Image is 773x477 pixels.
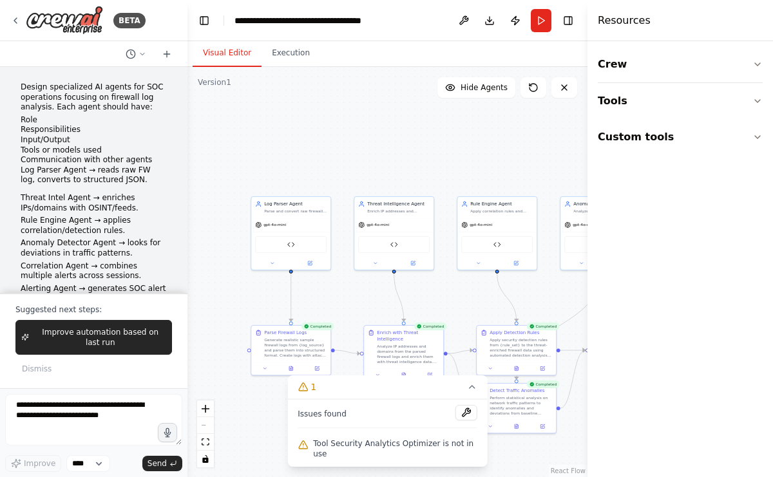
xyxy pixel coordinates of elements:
nav: breadcrumb [234,14,361,27]
p: Rule Engine Agent → applies correlation/detection rules. [21,216,167,236]
g: Edge from bc46dd16-c826-4f2c-af00-a50a6fbb056d to b72e186d-2a30-45fa-a542-bb653f236695 [448,347,473,357]
button: Dismiss [15,360,58,378]
span: gpt-4o-mini [367,222,389,227]
div: Apply security detection rules from {rule_set} to the threat-enriched firewall data using automat... [490,337,552,358]
span: gpt-4o-mini [573,222,595,227]
button: Start a new chat [157,46,177,62]
li: Input/Output [21,135,167,145]
button: Open in side panel [531,422,553,430]
div: Detect Traffic Anomalies [490,388,544,394]
button: Custom tools [598,119,763,155]
div: CompletedParse Firewall LogsGenerate realistic sample firewall logs from {log_source} and parse t... [251,325,331,376]
button: zoom in [197,400,214,417]
div: Anomaly Detection Agent [573,201,636,207]
div: Enrich IP addresses and domains from parsed firewall logs with threat intelligence data using OSI... [367,209,430,214]
g: Edge from 8432bca4-75c3-4976-a73e-74bf3e958542 to 75e2071e-c400-4d78-9498-1c25e4111d06 [288,274,294,322]
div: Parse Firewall Logs [264,330,307,336]
div: Apply correlation rules and detection logic to enriched firewall data, identifying security event... [470,209,533,214]
button: Improve automation based on last run [15,320,172,355]
img: Firewall Log Generator [287,241,295,248]
div: Anomaly Detection AgentAnalyze network traffic patterns to identify statistical anomalies and dev... [560,196,640,270]
p: Anomaly Detector Agent → looks for deviations in traffic patterns. [21,238,167,258]
button: Execution [262,40,320,67]
g: Edge from b72e186d-2a30-45fa-a542-bb653f236695 to 7983157f-9f72-422c-b4d0-51b02321183a [560,347,586,353]
button: View output [390,371,417,379]
div: Enrich with Threat Intelligence [377,330,439,342]
div: Generate realistic sample firewall logs from {log_source} and parse them into structured format. ... [264,337,327,358]
button: View output [503,422,530,430]
div: Perform statistical analysis on network traffic patterns to identify anomalies and deviations fro... [490,395,552,416]
button: View output [503,364,530,372]
span: Tool Security Analytics Optimizer is not in use [313,438,477,459]
div: React Flow controls [197,400,214,467]
g: Edge from 36100b20-299c-4f0c-a10a-a316fecfd002 to 7983157f-9f72-422c-b4d0-51b02321183a [560,347,586,411]
button: Open in side panel [306,364,328,372]
div: Completed [301,323,334,330]
img: Threat Intelligence Enrichment Tool [390,241,398,248]
p: Correlation Agent → combines multiple alerts across sessions. [21,261,167,281]
p: Threat Intel Agent → enriches IPs/domains with OSINT/feeds. [21,193,167,213]
div: Completed [526,323,559,330]
li: Responsibilities [21,125,167,135]
button: Improve [5,455,61,472]
button: Open in side panel [419,371,441,379]
span: 1 [310,380,316,393]
span: Dismiss [22,364,52,374]
div: CompletedEnrich with Threat IntelligenceAnalyze IP addresses and domains from the parsed firewall... [363,325,444,382]
div: BETA [113,13,146,28]
g: Edge from 2b637cb1-d7b9-4363-a245-199a3afbee23 to bc46dd16-c826-4f2c-af00-a50a6fbb056d [391,274,407,322]
button: fit view [197,434,214,451]
button: Hide right sidebar [559,12,577,30]
div: Version 1 [198,77,231,88]
div: Completed [414,323,446,330]
div: Apply Detection Rules [490,330,539,336]
button: Open in side panel [498,259,535,267]
button: View output [278,364,305,372]
button: Hide Agents [437,77,515,98]
p: Alerting Agent → generates SOC alert with severity score. [21,284,167,304]
span: Hide Agents [461,82,508,93]
button: Visual Editor [193,40,262,67]
button: Open in side panel [531,364,553,372]
div: Log Parser Agent [264,201,327,207]
button: 1 [287,375,488,399]
div: Analyze IP addresses and domains from the parsed firewall logs and enrich them with threat intell... [377,344,439,364]
li: Role [21,115,167,126]
p: Suggested next steps: [15,304,172,315]
span: Issues found [298,409,347,419]
button: Send [142,456,182,471]
div: Completed [526,380,559,388]
a: React Flow attribution [551,467,586,474]
div: CompletedApply Detection RulesApply security detection rules from {rule_set} to the threat-enrich... [476,325,557,376]
h4: Resources [598,13,651,28]
p: Design specialized AI agents for SOC operations focusing on firewall log analysis. Each agent sho... [21,82,167,113]
li: Tools or models used [21,145,167,156]
span: Improve automation based on last run [34,327,166,348]
span: gpt-4o-mini [263,222,286,227]
div: Rule Engine AgentApply correlation rules and detection logic to enriched firewall data, identifyi... [457,196,537,270]
div: Log Parser AgentParse and convert raw firewall logs from {log_source} into structured JSON format... [251,196,331,270]
img: Logo [26,6,103,35]
span: gpt-4o-mini [470,222,492,227]
g: Edge from 75e2071e-c400-4d78-9498-1c25e4111d06 to bc46dd16-c826-4f2c-af00-a50a6fbb056d [335,347,360,357]
div: Analyze network traffic patterns to identify statistical anomalies and deviations from baseline b... [573,209,636,214]
button: Switch to previous chat [120,46,151,62]
button: toggle interactivity [197,451,214,467]
div: Parse and convert raw firewall logs from {log_source} into structured JSON format, extracting key... [264,209,327,214]
button: Open in side panel [292,259,329,267]
span: Improve [24,458,55,469]
button: Tools [598,83,763,119]
button: Open in side panel [395,259,432,267]
div: CompletedDetect Traffic AnomaliesPerform statistical analysis on network traffic patterns to iden... [476,383,557,434]
g: Edge from 082a1a2c-a117-4042-aa5f-8c8760fd0af3 to b72e186d-2a30-45fa-a542-bb653f236695 [494,274,520,322]
span: Send [148,458,167,469]
div: Threat Intelligence Agent [367,201,430,207]
button: Click to speak your automation idea [158,423,177,442]
button: Crew [598,46,763,82]
img: Security Detection Analyzer [493,241,501,248]
div: Threat Intelligence AgentEnrich IP addresses and domains from parsed firewall logs with threat in... [354,196,434,270]
button: Hide left sidebar [195,12,213,30]
li: Communication with other agents Log Parser Agent → reads raw FW log, converts to structured JSON. [21,155,167,185]
div: Rule Engine Agent [470,201,533,207]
